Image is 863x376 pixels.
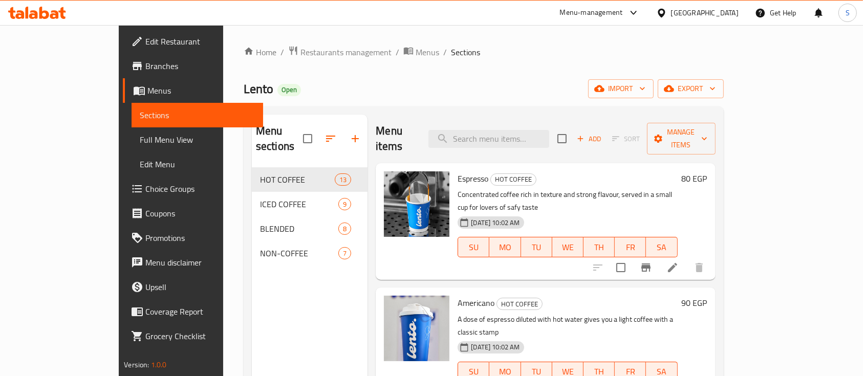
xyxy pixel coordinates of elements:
div: items [338,247,351,259]
div: Open [277,84,301,96]
span: Coverage Report [145,305,255,318]
span: HOT COFFEE [260,173,335,186]
span: Edit Restaurant [145,35,255,48]
span: Promotions [145,232,255,244]
button: delete [687,255,711,280]
div: BLENDED8 [252,216,368,241]
input: search [428,130,549,148]
li: / [443,46,447,58]
span: 9 [339,200,351,209]
div: items [338,223,351,235]
button: SU [458,237,489,257]
button: Branch-specific-item [634,255,658,280]
span: SA [650,240,673,255]
span: Espresso [458,171,488,186]
span: Select section first [606,131,647,147]
h2: Menu items [376,123,416,154]
span: HOT COFFEE [497,298,542,310]
a: Edit Menu [132,152,263,176]
span: Full Menu View [140,134,255,146]
span: Americano [458,295,494,311]
a: Sections [132,103,263,127]
span: Version: [124,358,149,371]
li: / [396,46,399,58]
span: Add item [573,131,606,147]
nav: breadcrumb [244,46,724,59]
div: ICED COFFEE9 [252,192,368,216]
button: Add section [343,126,368,151]
span: Coupons [145,207,255,219]
span: S [846,7,850,18]
button: TH [584,237,615,257]
span: Sections [451,46,480,58]
img: Espresso [384,171,449,237]
span: Select to update [610,257,632,278]
button: Add [573,131,606,147]
p: A dose of espresso diluted with hot water gives you a light coffee with a classic stamp [458,313,677,339]
button: WE [552,237,584,257]
button: TU [521,237,552,257]
span: Select all sections [297,128,318,149]
span: Menus [147,84,255,97]
div: [GEOGRAPHIC_DATA] [671,7,739,18]
a: Menus [123,78,263,103]
span: Lento [244,77,273,100]
span: Add [575,133,603,145]
span: Restaurants management [300,46,392,58]
span: 13 [335,175,351,185]
span: Menu disclaimer [145,256,255,269]
span: export [666,82,716,95]
span: import [596,82,645,95]
a: Branches [123,54,263,78]
span: Choice Groups [145,183,255,195]
span: HOT COFFEE [491,173,536,185]
span: 1.0.0 [151,358,167,371]
span: FR [619,240,642,255]
div: HOT COFFEE13 [252,167,368,192]
a: Upsell [123,275,263,299]
a: Full Menu View [132,127,263,152]
img: Americano [384,296,449,361]
button: FR [615,237,646,257]
span: Menus [416,46,439,58]
span: MO [493,240,516,255]
span: Sort sections [318,126,343,151]
span: Sections [140,109,255,121]
span: Branches [145,60,255,72]
div: Menu-management [560,7,623,19]
a: Coupons [123,201,263,226]
a: Restaurants management [288,46,392,59]
span: [DATE] 10:02 AM [467,342,524,352]
span: TU [525,240,548,255]
h6: 80 EGP [682,171,707,186]
button: MO [489,237,521,257]
div: items [338,198,351,210]
span: BLENDED [260,223,338,235]
span: SU [462,240,485,255]
span: [DATE] 10:02 AM [467,218,524,228]
span: Upsell [145,281,255,293]
a: Promotions [123,226,263,250]
span: 8 [339,224,351,234]
span: Edit Menu [140,158,255,170]
a: Menus [403,46,439,59]
span: 7 [339,249,351,258]
a: Edit menu item [666,261,679,274]
button: Manage items [647,123,716,154]
span: ICED COFFEE [260,198,338,210]
div: NON-COFFEE7 [252,241,368,266]
li: / [281,46,284,58]
p: Concentrated coffee rich in texture and strong flavour, served in a small cup for lovers of safy ... [458,188,677,214]
div: items [335,173,351,186]
span: Open [277,85,301,94]
div: NON-COFFEE [260,247,338,259]
span: WE [556,240,579,255]
button: SA [646,237,677,257]
span: Grocery Checklist [145,330,255,342]
span: Manage items [655,126,707,151]
span: Select section [551,128,573,149]
button: export [658,79,724,98]
a: Edit Restaurant [123,29,263,54]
